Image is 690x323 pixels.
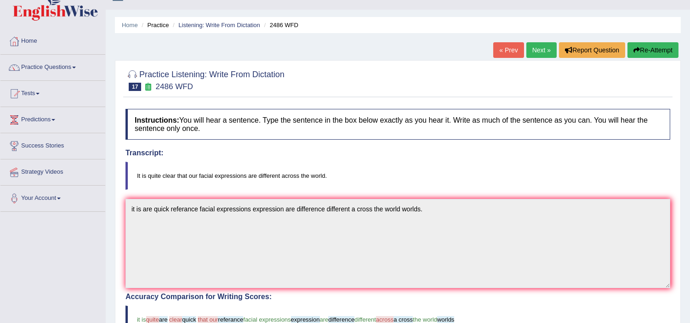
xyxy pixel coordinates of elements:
a: Success Stories [0,133,105,156]
h4: Accuracy Comparison for Writing Scores: [125,293,670,301]
span: facial expressions [243,316,291,323]
a: Listening: Write From Dictation [178,22,260,28]
a: Tests [0,81,105,104]
a: Predictions [0,107,105,130]
span: are [320,316,329,323]
h4: You will hear a sentence. Type the sentence in the box below exactly as you hear it. Write as muc... [125,109,670,140]
blockquote: It is quite clear that our facial expressions are different across the world. [125,162,670,190]
b: Instructions: [135,116,179,124]
h2: Practice Listening: Write From Dictation [125,68,285,91]
span: difference [328,316,354,323]
li: 2486 WFD [262,21,298,29]
small: Exam occurring question [143,83,153,91]
a: Home [0,28,105,51]
span: quick [182,316,196,323]
a: Next » [526,42,557,58]
a: Practice Questions [0,55,105,78]
a: Strategy Videos [0,159,105,182]
span: expression [291,316,320,323]
span: across [376,316,393,323]
a: Your Account [0,186,105,209]
button: Re-Attempt [627,42,679,58]
span: different [354,316,376,323]
span: it is [137,316,146,323]
span: quite [146,316,159,323]
li: Practice [139,21,169,29]
small: 2486 WFD [156,82,193,91]
a: « Prev [493,42,524,58]
span: a cross [393,316,413,323]
a: Home [122,22,138,28]
span: clear [169,316,182,323]
h4: Transcript: [125,149,670,157]
span: worlds [437,316,455,323]
span: referance [218,316,243,323]
span: 17 [129,83,141,91]
span: that our [198,316,218,323]
button: Report Question [559,42,625,58]
span: are [159,316,168,323]
span: the world [413,316,437,323]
